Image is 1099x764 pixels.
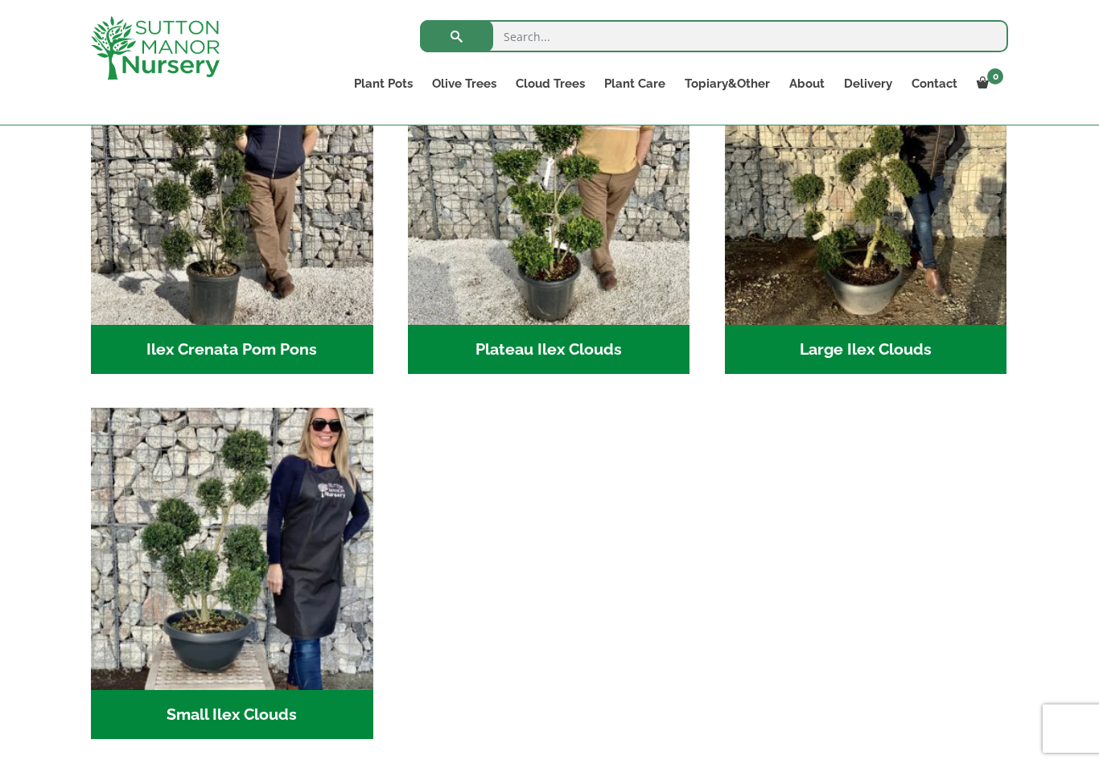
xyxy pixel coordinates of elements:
[967,72,1008,95] a: 0
[725,325,1007,375] h2: Large Ilex Clouds
[408,325,690,375] h2: Plateau Ilex Clouds
[91,16,220,80] img: logo
[725,43,1007,374] a: Visit product category Large Ilex Clouds
[725,43,1007,325] img: Large Ilex Clouds
[408,43,690,325] img: Plateau Ilex Clouds
[91,43,373,374] a: Visit product category Ilex Crenata Pom Pons
[91,690,373,740] h2: Small Ilex Clouds
[344,72,422,95] a: Plant Pots
[595,72,675,95] a: Plant Care
[902,72,967,95] a: Contact
[91,408,373,690] img: Small Ilex Clouds
[91,43,373,325] img: Ilex Crenata Pom Pons
[834,72,902,95] a: Delivery
[780,72,834,95] a: About
[91,408,373,739] a: Visit product category Small Ilex Clouds
[420,20,1008,52] input: Search...
[91,325,373,375] h2: Ilex Crenata Pom Pons
[506,72,595,95] a: Cloud Trees
[987,68,1003,84] span: 0
[408,43,690,374] a: Visit product category Plateau Ilex Clouds
[422,72,506,95] a: Olive Trees
[675,72,780,95] a: Topiary&Other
